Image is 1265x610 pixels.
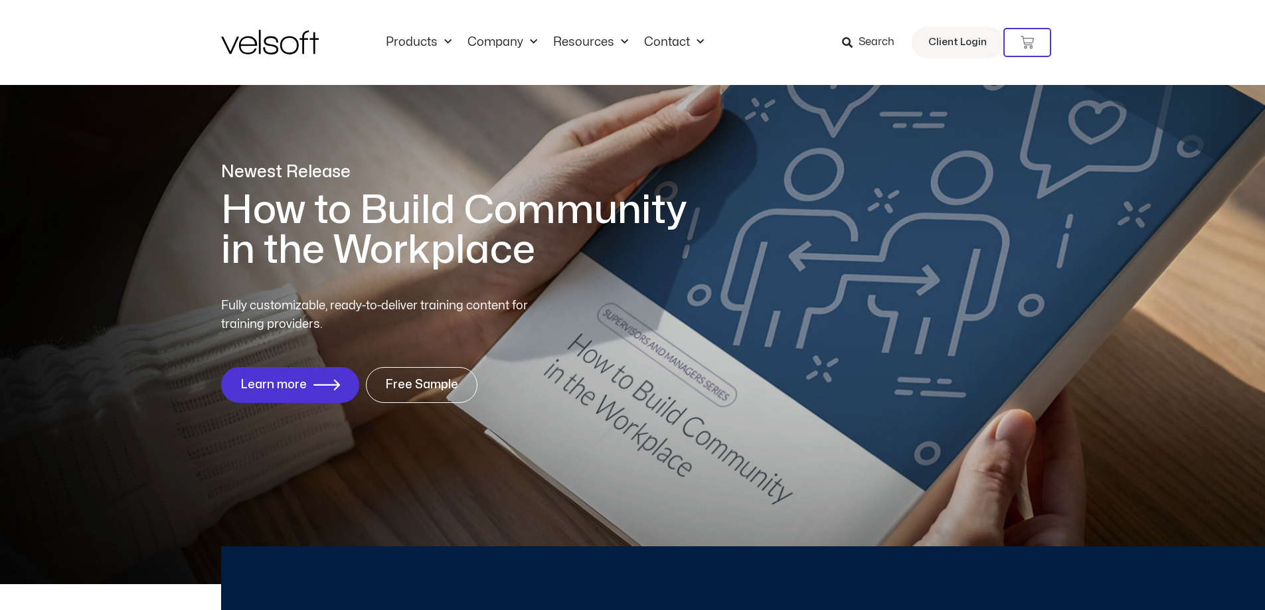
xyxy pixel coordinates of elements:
a: Learn more [221,367,359,403]
span: Client Login [928,34,987,51]
span: Search [859,34,894,51]
p: Fully customizable, ready-to-deliver training content for training providers. [221,297,552,334]
a: ResourcesMenu Toggle [545,35,636,50]
span: Free Sample [385,378,458,392]
a: Client Login [912,27,1003,58]
nav: Menu [378,35,712,50]
a: CompanyMenu Toggle [460,35,545,50]
a: Search [842,31,904,54]
span: Learn more [240,378,307,392]
p: Newest Release [221,161,706,184]
a: Free Sample [366,367,477,403]
h1: How to Build Community in the Workplace [221,191,706,270]
img: Velsoft Training Materials [221,30,319,54]
a: ContactMenu Toggle [636,35,712,50]
a: ProductsMenu Toggle [378,35,460,50]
